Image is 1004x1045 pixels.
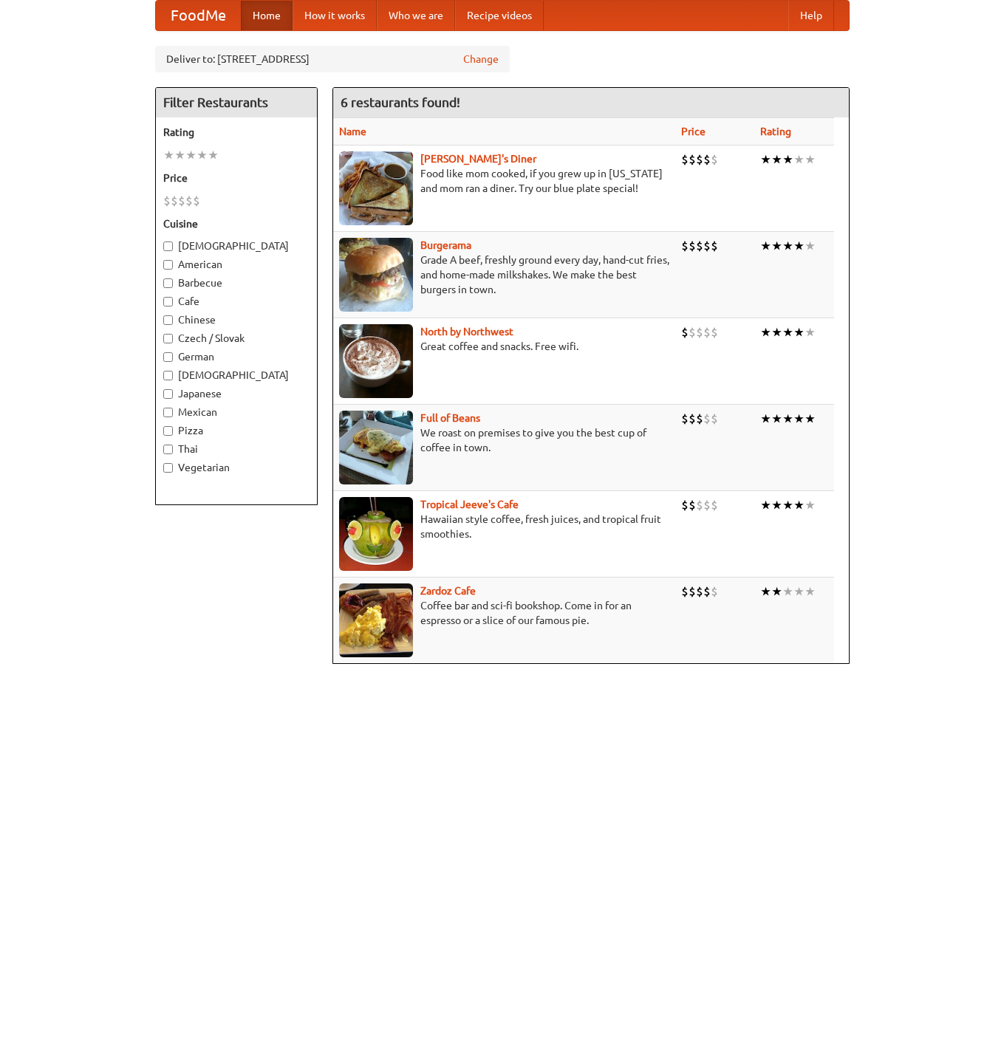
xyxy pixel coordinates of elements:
[760,238,771,254] li: ★
[420,498,519,510] a: Tropical Jeeve's Cafe
[420,585,476,597] b: Zardoz Cafe
[377,1,455,30] a: Who we are
[760,324,771,340] li: ★
[711,238,718,254] li: $
[163,334,173,343] input: Czech / Slovak
[711,497,718,513] li: $
[771,583,782,600] li: ★
[163,426,173,436] input: Pizza
[711,324,718,340] li: $
[339,411,413,484] img: beans.jpg
[339,425,669,455] p: We roast on premises to give you the best cup of coffee in town.
[689,411,696,427] li: $
[163,460,310,475] label: Vegetarian
[696,324,703,340] li: $
[760,583,771,600] li: ★
[339,238,413,312] img: burgerama.jpg
[696,151,703,168] li: $
[163,239,310,253] label: [DEMOGRAPHIC_DATA]
[339,126,366,137] a: Name
[696,583,703,600] li: $
[163,405,310,419] label: Mexican
[689,151,696,168] li: $
[339,324,413,398] img: north.jpg
[163,193,171,209] li: $
[681,238,689,254] li: $
[681,126,706,137] a: Price
[760,411,771,427] li: ★
[793,497,805,513] li: ★
[339,166,669,196] p: Food like mom cooked, if you grew up in [US_STATE] and mom ran a diner. Try our blue plate special!
[760,151,771,168] li: ★
[711,411,718,427] li: $
[703,324,711,340] li: $
[241,1,293,30] a: Home
[805,497,816,513] li: ★
[696,411,703,427] li: $
[163,315,173,325] input: Chinese
[760,126,791,137] a: Rating
[760,497,771,513] li: ★
[689,238,696,254] li: $
[155,46,510,72] div: Deliver to: [STREET_ADDRESS]
[420,326,513,338] a: North by Northwest
[339,497,413,571] img: jeeves.jpg
[771,324,782,340] li: ★
[782,497,793,513] li: ★
[197,147,208,163] li: ★
[163,408,173,417] input: Mexican
[420,153,536,165] a: [PERSON_NAME]'s Diner
[703,238,711,254] li: $
[681,324,689,340] li: $
[805,324,816,340] li: ★
[805,238,816,254] li: ★
[163,171,310,185] h5: Price
[339,339,669,354] p: Great coffee and snacks. Free wifi.
[163,147,174,163] li: ★
[793,411,805,427] li: ★
[771,151,782,168] li: ★
[771,238,782,254] li: ★
[339,151,413,225] img: sallys.jpg
[782,583,793,600] li: ★
[156,88,317,117] h4: Filter Restaurants
[681,411,689,427] li: $
[793,238,805,254] li: ★
[805,583,816,600] li: ★
[171,193,178,209] li: $
[782,324,793,340] li: ★
[156,1,241,30] a: FoodMe
[339,253,669,297] p: Grade A beef, freshly ground every day, hand-cut fries, and home-made milkshakes. We make the bes...
[163,278,173,288] input: Barbecue
[163,371,173,380] input: [DEMOGRAPHIC_DATA]
[771,411,782,427] li: ★
[696,238,703,254] li: $
[341,95,460,109] ng-pluralize: 6 restaurants found!
[163,297,173,306] input: Cafe
[463,52,499,66] a: Change
[193,193,200,209] li: $
[208,147,219,163] li: ★
[782,238,793,254] li: ★
[163,294,310,309] label: Cafe
[681,497,689,513] li: $
[293,1,377,30] a: How it works
[793,583,805,600] li: ★
[805,411,816,427] li: ★
[793,151,805,168] li: ★
[703,497,711,513] li: $
[689,324,696,340] li: $
[163,260,173,270] input: American
[178,193,185,209] li: $
[339,512,669,541] p: Hawaiian style coffee, fresh juices, and tropical fruit smoothies.
[420,412,480,424] a: Full of Beans
[163,445,173,454] input: Thai
[163,349,310,364] label: German
[185,147,197,163] li: ★
[420,239,471,251] b: Burgerama
[163,386,310,401] label: Japanese
[689,583,696,600] li: $
[793,324,805,340] li: ★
